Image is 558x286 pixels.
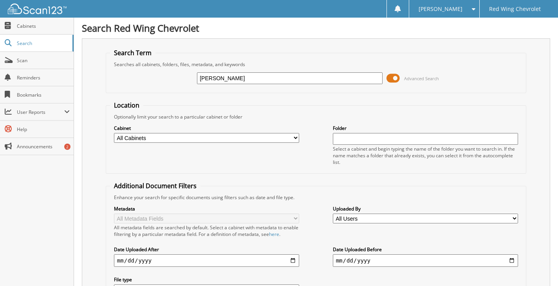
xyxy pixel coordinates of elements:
[114,125,300,131] label: Cabinet
[17,74,70,81] span: Reminders
[17,143,70,150] span: Announcements
[110,182,200,190] legend: Additional Document Filters
[110,194,522,201] div: Enhance your search for specific documents using filters such as date and file type.
[114,276,300,283] label: File type
[17,126,70,133] span: Help
[333,254,518,267] input: end
[8,4,67,14] img: scan123-logo-white.svg
[114,254,300,267] input: start
[333,125,518,131] label: Folder
[333,146,518,165] div: Select a cabinet and begin typing the name of the folder you want to search in. If the name match...
[17,57,70,64] span: Scan
[17,109,64,115] span: User Reports
[333,246,518,253] label: Date Uploaded Before
[114,224,300,237] div: All metadata fields are searched by default. Select a cabinet with metadata to enable filtering b...
[64,144,70,150] div: 2
[17,40,69,47] span: Search
[269,231,279,237] a: here
[110,49,155,57] legend: Search Term
[110,61,522,68] div: Searches all cabinets, folders, files, metadata, and keywords
[110,101,143,110] legend: Location
[333,205,518,212] label: Uploaded By
[17,23,70,29] span: Cabinets
[17,92,70,98] span: Bookmarks
[419,7,462,11] span: [PERSON_NAME]
[110,113,522,120] div: Optionally limit your search to a particular cabinet or folder
[404,76,439,81] span: Advanced Search
[489,7,541,11] span: Red Wing Chevrolet
[82,22,550,34] h1: Search Red Wing Chevrolet
[114,205,300,212] label: Metadata
[114,246,300,253] label: Date Uploaded After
